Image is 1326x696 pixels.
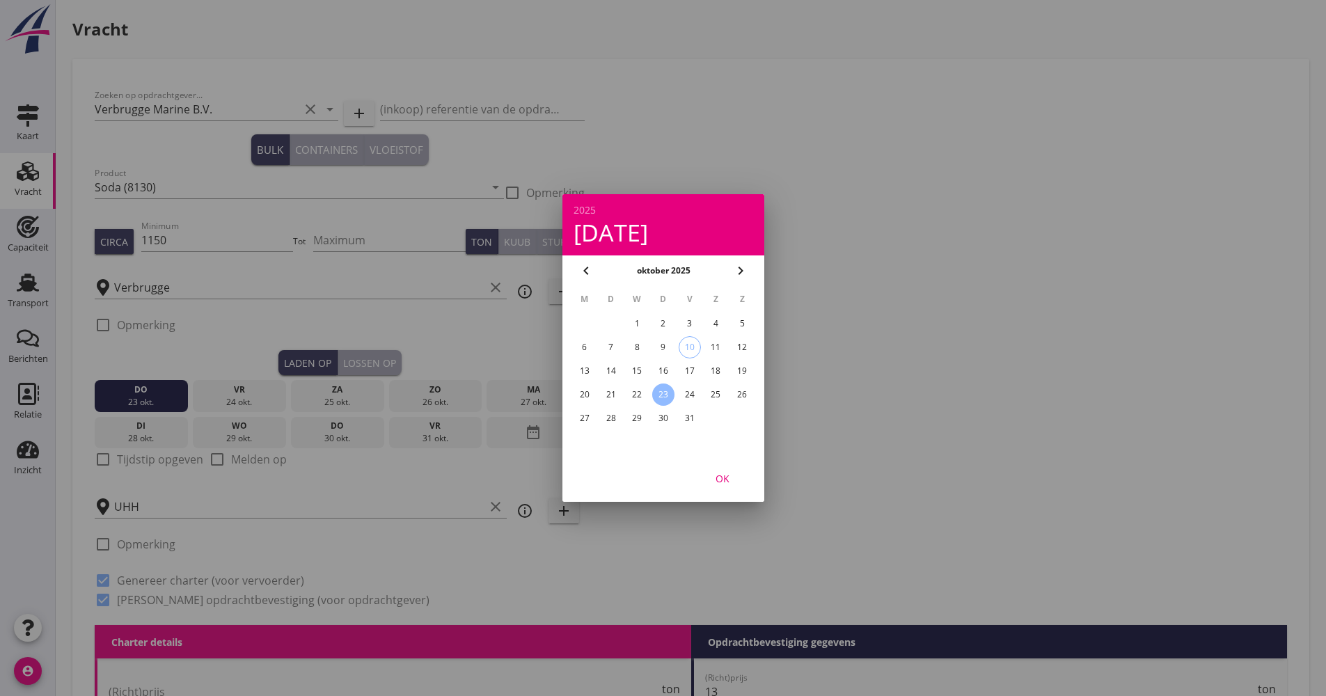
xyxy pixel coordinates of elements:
[678,336,700,358] button: 10
[624,287,649,311] th: W
[677,287,702,311] th: V
[599,360,622,382] button: 14
[573,407,595,429] button: 27
[572,287,597,311] th: M
[652,383,674,406] button: 23
[704,360,727,382] button: 18
[732,262,749,279] i: chevron_right
[598,287,623,311] th: D
[573,336,595,358] button: 6
[679,337,700,358] div: 10
[678,383,700,406] button: 24
[626,360,648,382] button: 15
[626,336,648,358] button: 8
[731,313,753,335] button: 5
[731,383,753,406] button: 26
[651,287,676,311] th: D
[652,313,674,335] button: 2
[574,221,753,244] div: [DATE]
[573,360,595,382] button: 13
[578,262,594,279] i: chevron_left
[731,360,753,382] button: 19
[574,205,753,215] div: 2025
[599,336,622,358] button: 7
[678,313,700,335] button: 3
[626,313,648,335] button: 1
[632,260,694,281] button: oktober 2025
[703,287,728,311] th: Z
[692,466,753,491] button: OK
[626,407,648,429] button: 29
[704,313,727,335] button: 4
[599,383,622,406] button: 21
[599,407,622,429] button: 28
[652,360,674,382] button: 16
[678,360,700,382] button: 17
[652,336,674,358] button: 9
[626,383,648,406] button: 22
[703,471,742,486] div: OK
[573,383,595,406] button: 20
[678,407,700,429] button: 31
[731,336,753,358] button: 12
[704,336,727,358] button: 11
[704,383,727,406] button: 25
[652,407,674,429] button: 30
[729,287,755,311] th: Z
